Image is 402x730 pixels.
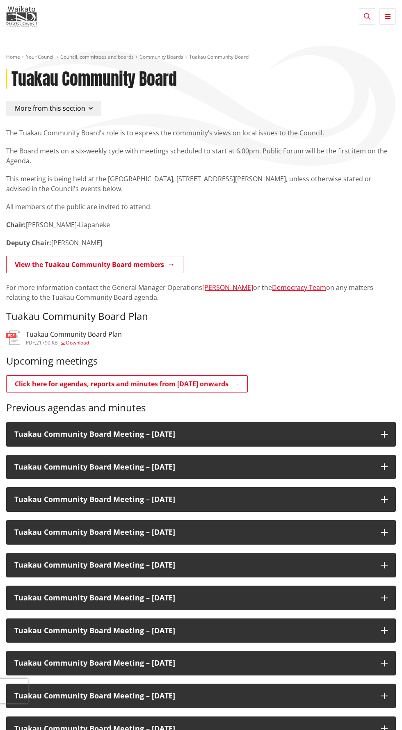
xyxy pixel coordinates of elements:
[6,310,396,322] h3: Tuakau Community Board Plan
[6,238,51,247] strong: Deputy Chair:
[14,659,373,667] h3: Tuakau Community Board Meeting – [DATE]
[189,53,249,60] span: Tuakau Community Board
[272,283,326,292] a: Democracy Team
[6,220,26,229] strong: Chair:
[6,53,20,60] a: Home
[11,69,177,89] h1: Tuakau Community Board
[6,375,248,392] a: Click here for agendas, reports and minutes from [DATE] onwards
[6,54,396,61] nav: breadcrumb
[6,331,122,345] a: Tuakau Community Board Plan pdf,21790 KB Download
[15,104,85,113] span: More from this section
[6,6,37,27] img: Waikato District Council - Te Kaunihera aa Takiwaa o Waikato
[26,340,122,345] div: ,
[6,101,101,116] button: More from this section
[6,402,396,414] h3: Previous agendas and minutes
[6,220,396,230] p: [PERSON_NAME]-Liapaneke
[66,339,89,346] span: Download
[14,430,373,438] h3: Tuakau Community Board Meeting – [DATE]
[36,339,58,346] span: 21790 KB
[14,627,373,635] h3: Tuakau Community Board Meeting – [DATE]
[6,238,396,248] p: [PERSON_NAME]
[14,692,373,700] h3: Tuakau Community Board Meeting – [DATE]
[6,355,396,367] h3: Upcoming meetings
[6,174,396,194] p: This meeting is being held at the [GEOGRAPHIC_DATA], [STREET_ADDRESS][PERSON_NAME], unless otherw...
[14,463,373,471] h3: Tuakau Community Board Meeting – [DATE]
[26,339,35,346] span: pdf
[139,53,183,60] a: Community Boards
[26,331,122,338] h3: Tuakau Community Board Plan
[6,146,396,166] p: The Board meets on a six-weekly cycle with meetings scheduled to start at 6.00pm. Public Forum wi...
[60,53,134,60] a: Council, committees and boards
[6,331,20,345] img: document-pdf.svg
[6,283,396,302] p: For more information contact the General Manager Operations or the on any matters relating to the...
[6,256,183,273] a: View the Tuakau Community Board members
[14,528,373,536] h3: Tuakau Community Board Meeting – [DATE]
[14,561,373,569] h3: Tuakau Community Board Meeting – [DATE]
[14,495,373,504] h3: Tuakau Community Board Meeting – [DATE]
[6,128,396,138] p: The Tuakau Community Board’s role is to express the community’s views on local issues to the Coun...
[14,594,373,602] h3: Tuakau Community Board Meeting – [DATE]
[26,53,55,60] a: Your Council
[6,202,396,212] p: All members of the public are invited to attend.
[202,283,253,292] a: [PERSON_NAME]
